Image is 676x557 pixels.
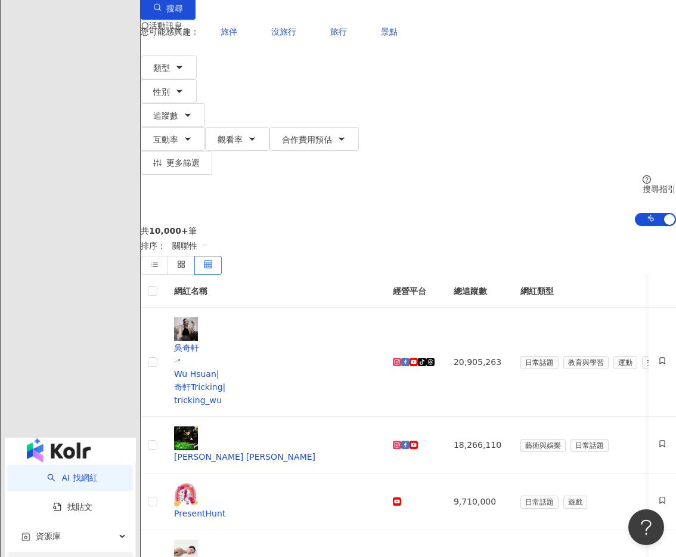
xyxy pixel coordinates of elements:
span: 關聯性 [172,236,208,255]
button: 合作費用預估 [269,127,359,151]
span: 日常話題 [570,439,609,452]
th: 網紅名稱 [165,275,383,308]
button: 性別 [141,79,197,103]
span: 教育與學習 [563,356,609,369]
span: 合作費用預估 [282,135,332,144]
span: | [223,382,226,392]
span: tricking_wu [174,395,222,405]
a: KOL AvatarPresentHunt [174,483,374,520]
span: 活動訊息 [149,21,182,30]
button: 類型 [141,55,197,79]
div: PresentHunt [174,507,374,520]
a: KOL Avatar[PERSON_NAME] [PERSON_NAME] [174,426,374,463]
button: 更多篩選 [141,151,212,175]
img: KOL Avatar [174,317,198,341]
button: 沒旅行 [259,20,309,44]
a: searchAI 找網紅 [47,473,97,482]
span: 您可能感興趣： [141,27,199,36]
span: 遊戲 [563,496,587,509]
span: 奇軒Tricking [174,382,223,392]
div: 排序： [141,236,676,256]
span: 性別 [153,87,170,97]
span: 10,000+ [149,226,188,236]
span: 沒旅行 [271,27,296,36]
span: 搜尋 [166,4,183,13]
a: KOL Avatar吳奇軒Wu Hsuan|奇軒Tricking|tricking_wu [174,317,374,407]
span: Wu Hsuan [174,369,216,379]
button: 追蹤數 [141,103,205,127]
span: 藝術與娛樂 [520,439,566,452]
button: 旅行 [318,20,359,44]
th: 總追蹤數 [444,275,511,308]
span: question-circle [643,175,651,184]
span: 運動 [613,356,637,369]
span: 類型 [153,63,170,73]
button: 旅伴 [208,20,250,44]
button: 觀看率 [205,127,269,151]
td: 20,905,263 [444,308,511,417]
span: 旅行 [330,27,347,36]
img: logo [27,438,91,462]
img: KOL Avatar [174,483,198,507]
span: | [216,369,219,379]
span: 互動率 [153,135,178,144]
td: 9,710,000 [444,474,511,530]
th: 經營平台 [383,275,444,308]
span: 日常話題 [520,496,559,509]
td: 18,266,110 [444,417,511,474]
img: KOL Avatar [174,426,198,450]
span: 觀看率 [218,135,243,144]
button: 景點 [368,20,410,44]
span: 追蹤數 [153,111,178,120]
span: 資源庫 [36,523,61,550]
div: 搜尋指引 [643,184,676,194]
div: 共 筆 [141,226,676,236]
span: 旅伴 [221,27,237,36]
span: 日常話題 [520,356,559,369]
div: 吳奇軒 [174,341,374,354]
div: [PERSON_NAME] [PERSON_NAME] [174,450,374,463]
a: 找貼文 [53,502,92,512]
span: 景點 [381,27,398,36]
iframe: Help Scout Beacon - Open [628,509,664,545]
span: 更多篩選 [166,158,200,168]
button: 互動率 [141,127,205,151]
